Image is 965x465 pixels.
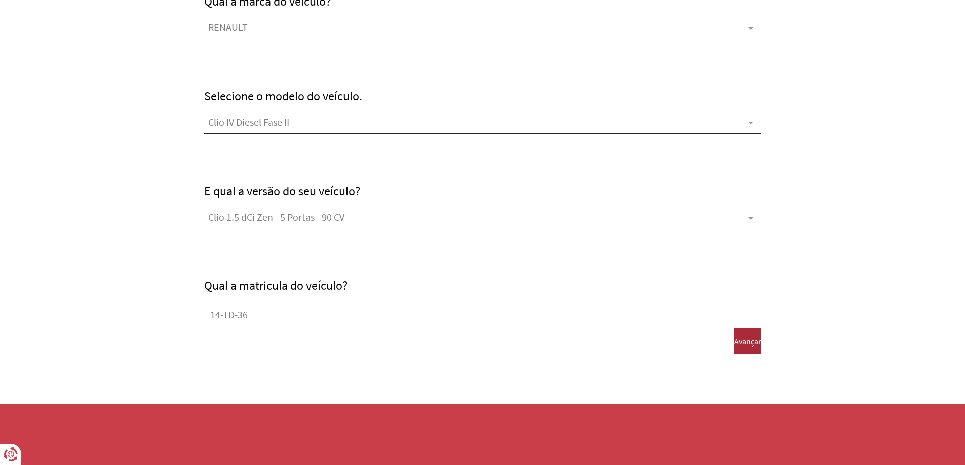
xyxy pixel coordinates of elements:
label: Qual a matricula do veículo? [204,278,348,293]
span: Clio IV Diesel Fase II [208,117,741,130]
span: E qual a versão do seu veículo? [204,183,360,199]
span: Clio 1.5 dCi Zen - 5 Portas - 90 CV [208,212,741,225]
button: Avançar [734,328,761,354]
input: __-__-__ [204,308,761,323]
span: Selecione o modelo do veículo. [204,88,362,104]
span: Avançar [734,336,761,346]
span: RENAULT [208,22,741,35]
